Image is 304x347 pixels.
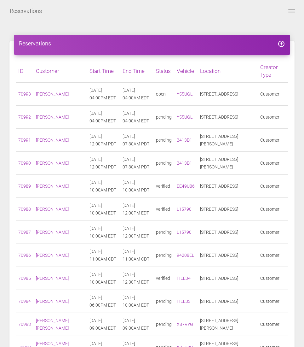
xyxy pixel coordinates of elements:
a: 70986 [18,253,31,258]
a: Y55UGL [177,115,192,120]
td: Customer [258,83,288,106]
td: Customer [258,244,288,267]
th: Start Time [87,60,120,83]
a: [PERSON_NAME] [36,184,69,189]
td: Customer [258,221,288,244]
a: EE49U86 [177,184,195,189]
a: FIEE33 [177,299,191,304]
td: [DATE] 10:00AM PDT [120,175,153,198]
td: [DATE] 12:00PM EDT [120,221,153,244]
a: 70991 [18,138,31,143]
td: [DATE] 10:00AM PDT [87,175,120,198]
td: [DATE] 04:00PM EDT [87,106,120,129]
td: [DATE] 10:00AM EDT [87,267,120,290]
button: Toggle navigation [284,7,299,15]
td: [DATE] 12:30PM EDT [120,267,153,290]
th: Creator Type [258,60,288,83]
td: [DATE] 10:00AM EDT [87,221,120,244]
a: 2413D1 [177,138,192,143]
td: [DATE] 04:00PM EDT [87,83,120,106]
th: Status [153,60,174,83]
td: [DATE] 10:00AM EDT [87,198,120,221]
td: Customer [258,106,288,129]
a: [PERSON_NAME] [PERSON_NAME] [36,318,69,331]
td: [DATE] 12:00PM PDT [87,129,120,152]
td: [STREET_ADDRESS] [198,198,258,221]
td: [DATE] 09:00AM EDT [87,313,120,336]
td: [DATE] 12:00PM EDT [120,198,153,221]
a: 2413D1 [177,161,192,166]
td: verified [153,198,174,221]
a: FIEE34 [177,276,191,281]
td: Customer [258,175,288,198]
th: Vehicle [174,60,198,83]
td: [DATE] 09:00AM EDT [120,313,153,336]
td: pending [153,106,174,129]
td: [DATE] 04:00AM EDT [120,83,153,106]
td: [STREET_ADDRESS][PERSON_NAME] [198,313,258,336]
th: End Time [120,60,153,83]
a: [PERSON_NAME] [36,115,69,120]
td: Customer [258,313,288,336]
a: 70990 [18,161,31,166]
a: 70988 [18,207,31,212]
td: [STREET_ADDRESS][PERSON_NAME] [198,129,258,152]
a: Y55UGL [177,91,192,97]
a: [PERSON_NAME] [36,276,69,281]
td: open [153,83,174,106]
td: [STREET_ADDRESS] [198,290,258,313]
td: [DATE] 12:00PM PDT [87,152,120,175]
a: [PERSON_NAME] [36,161,69,166]
td: [STREET_ADDRESS] [198,83,258,106]
td: [DATE] 07:30AM PDT [120,129,153,152]
a: 70989 [18,184,31,189]
td: [STREET_ADDRESS] [198,106,258,129]
a: [PERSON_NAME] [36,253,69,258]
td: pending [153,152,174,175]
th: Location [198,60,258,83]
td: pending [153,244,174,267]
a: L15790 [177,230,192,235]
td: pending [153,313,174,336]
td: Customer [258,129,288,152]
a: [PERSON_NAME] [36,299,69,304]
a: [PERSON_NAME] [36,91,69,97]
a: X87RYG [177,322,193,327]
td: Customer [258,267,288,290]
td: [DATE] 11:00AM CDT [87,244,120,267]
th: Customer [33,60,87,83]
td: verified [153,267,174,290]
td: [DATE] 07:30AM PDT [120,152,153,175]
td: [STREET_ADDRESS][PERSON_NAME] [198,152,258,175]
th: ID [16,60,33,83]
h4: Reservations [19,39,285,47]
td: [STREET_ADDRESS] [198,267,258,290]
td: Customer [258,152,288,175]
td: [STREET_ADDRESS] [198,244,258,267]
a: 70983 [18,322,31,327]
a: [PERSON_NAME] [36,138,69,143]
a: 70984 [18,299,31,304]
td: pending [153,221,174,244]
td: [DATE] 10:00AM EDT [120,290,153,313]
a: [PERSON_NAME] [36,230,69,235]
td: verified [153,175,174,198]
td: [DATE] 06:00PM EDT [87,290,120,313]
a: 70985 [18,276,31,281]
a: [PERSON_NAME] [36,207,69,212]
td: pending [153,290,174,313]
td: [STREET_ADDRESS] [198,175,258,198]
td: [DATE] 04:00AM EDT [120,106,153,129]
a: 70993 [18,91,31,97]
td: Customer [258,290,288,313]
a: Reservations [10,3,42,19]
a: 70987 [18,230,31,235]
a: 94208EL [177,253,194,258]
td: [STREET_ADDRESS] [198,221,258,244]
a: L15790 [177,207,192,212]
a: add_circle_outline [278,40,285,47]
a: 70992 [18,115,31,120]
td: pending [153,129,174,152]
td: [DATE] 11:00AM CDT [120,244,153,267]
i: add_circle_outline [278,40,285,48]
